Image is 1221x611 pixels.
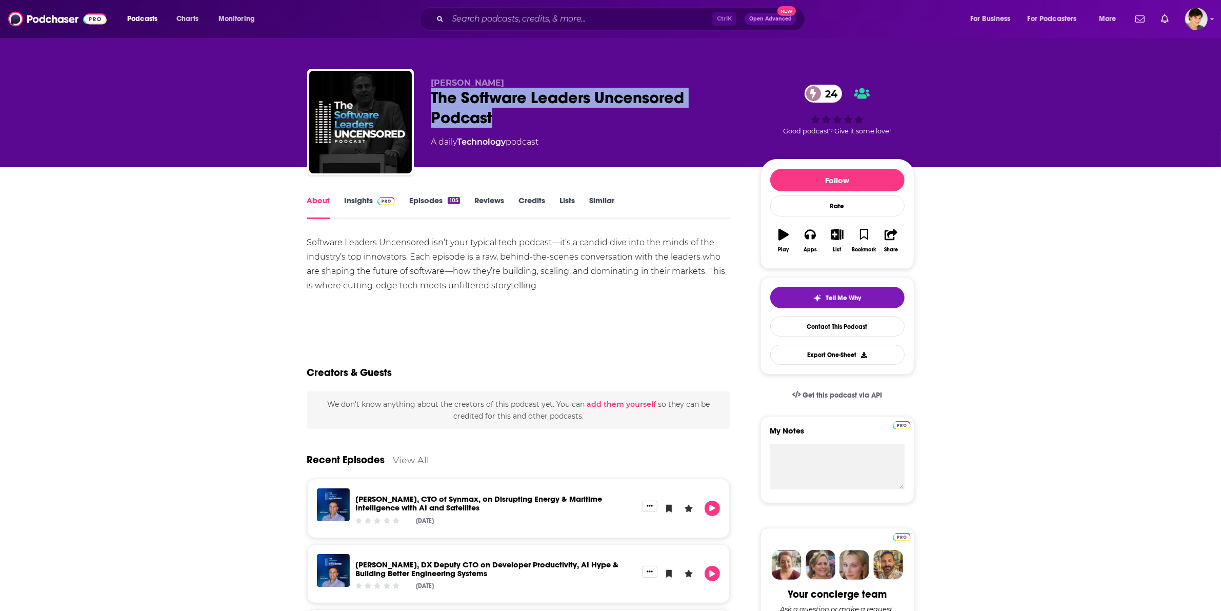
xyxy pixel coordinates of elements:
[839,550,869,580] img: Jules Profile
[1092,11,1129,27] button: open menu
[127,12,157,26] span: Podcasts
[877,222,904,259] button: Share
[307,195,330,219] a: About
[642,566,657,577] button: Show More Button
[770,317,905,337] a: Contact This Podcast
[356,560,619,578] a: Justin Reock, DX Deputy CTO on Developer Productivity, AI Hype & Building Better Engineering Systems
[1021,11,1092,27] button: open menu
[354,517,401,524] div: Community Rating: 0 out of 5
[681,501,696,516] button: Leave a Rating
[327,400,710,420] span: We don't know anything about the creators of this podcast yet . You can so they can be credited f...
[784,383,891,408] a: Get this podcast via API
[784,127,891,135] span: Good podcast? Give it some love!
[797,222,824,259] button: Apps
[474,195,504,219] a: Reviews
[1185,8,1208,30] span: Logged in as bethwouldknow
[893,421,911,429] img: Podchaser Pro
[852,247,876,253] div: Bookmark
[309,71,412,173] img: The Software Leaders Uncensored Podcast
[826,294,861,302] span: Tell Me Why
[170,11,205,27] a: Charts
[587,400,656,408] button: add them yourself
[805,85,843,103] a: 24
[218,12,255,26] span: Monitoring
[804,247,817,253] div: Apps
[317,488,350,521] img: Eric Anderson, CTO of Synmax, on Disrupting Energy & Maritime Intelligence with AI and Satellites
[662,566,677,581] button: Bookmark Episode
[777,6,796,16] span: New
[778,247,789,253] div: Play
[176,12,198,26] span: Charts
[705,566,720,581] button: Play
[1099,12,1116,26] span: More
[770,222,797,259] button: Play
[409,195,459,219] a: Episodes105
[307,235,730,293] div: Software Leaders Uncensored isn’t your typical tech podcast—it’s a candid dive into the minds of ...
[815,85,843,103] span: 24
[589,195,614,219] a: Similar
[1185,8,1208,30] img: User Profile
[760,78,914,142] div: 24Good podcast? Give it some love!
[770,287,905,308] button: tell me why sparkleTell Me Why
[429,7,815,31] div: Search podcasts, credits, & more...
[120,11,171,27] button: open menu
[431,136,539,148] div: A daily podcast
[705,501,720,516] button: Play
[749,16,792,22] span: Open Advanced
[8,9,107,29] img: Podchaser - Follow, Share and Rate Podcasts
[745,13,796,25] button: Open AdvancedNew
[416,517,434,524] div: [DATE]
[416,582,434,589] div: [DATE]
[873,550,903,580] img: Jon Profile
[448,197,459,204] div: 105
[431,78,505,88] span: [PERSON_NAME]
[1131,10,1149,28] a: Show notifications dropdown
[642,501,657,512] button: Show More Button
[813,294,822,302] img: tell me why sparkle
[345,195,395,219] a: InsightsPodchaser Pro
[354,582,401,590] div: Community Rating: 0 out of 5
[448,11,712,27] input: Search podcasts, credits, & more...
[851,222,877,259] button: Bookmark
[884,247,898,253] div: Share
[307,454,385,466] a: Recent Episodes
[806,550,835,580] img: Barbara Profile
[356,494,603,513] a: Eric Anderson, CTO of Synmax, on Disrupting Energy & Maritime Intelligence with AI and Satellites
[770,195,905,216] div: Rate
[317,554,350,587] img: Justin Reock, DX Deputy CTO on Developer Productivity, AI Hype & Building Better Engineering Systems
[824,222,850,259] button: List
[559,195,575,219] a: Lists
[788,588,887,601] div: Your concierge team
[893,533,911,541] img: Podchaser Pro
[518,195,545,219] a: Credits
[772,550,802,580] img: Sydney Profile
[770,345,905,365] button: Export One-Sheet
[770,169,905,191] button: Follow
[963,11,1024,27] button: open menu
[893,420,911,429] a: Pro website
[770,426,905,444] label: My Notes
[712,12,736,26] span: Ctrl K
[681,566,696,581] button: Leave a Rating
[211,11,268,27] button: open menu
[1185,8,1208,30] button: Show profile menu
[833,247,842,253] div: List
[803,391,882,400] span: Get this podcast via API
[970,12,1011,26] span: For Business
[393,455,430,465] a: View All
[893,531,911,541] a: Pro website
[662,501,677,516] button: Bookmark Episode
[1157,10,1173,28] a: Show notifications dropdown
[1028,12,1077,26] span: For Podcasters
[377,197,395,205] img: Podchaser Pro
[307,366,392,379] h2: Creators & Guests
[457,137,506,147] a: Technology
